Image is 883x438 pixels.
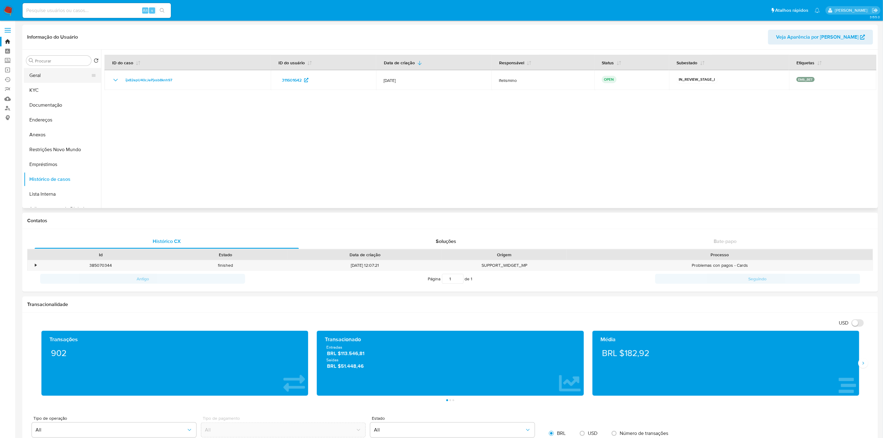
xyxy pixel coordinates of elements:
[24,172,101,187] button: Histórico de casos
[24,68,96,83] button: Geral
[835,7,870,13] p: eduardo.dutra@mercadolivre.com
[24,187,101,202] button: Lista Interna
[29,58,34,63] button: Procurar
[35,262,36,268] div: •
[24,98,101,113] button: Documentação
[714,238,737,245] span: Bate-papo
[446,252,562,258] div: Origem
[655,274,860,284] button: Seguindo
[156,6,168,15] button: search-icon
[872,7,878,14] a: Sair
[153,238,181,245] span: Histórico CX
[288,260,442,270] div: [DATE] 12:07:21
[292,252,438,258] div: Data de criação
[24,113,101,127] button: Endereços
[436,238,456,245] span: Soluções
[768,30,873,45] button: Veja Aparência por [PERSON_NAME]
[168,252,284,258] div: Estado
[27,218,873,224] h1: Contatos
[35,58,89,64] input: Procurar
[151,7,153,13] span: s
[24,142,101,157] button: Restrições Novo Mundo
[776,30,859,45] span: Veja Aparência por [PERSON_NAME]
[24,157,101,172] button: Empréstimos
[571,252,868,258] div: Processo
[24,83,101,98] button: KYC
[428,274,473,284] span: Página de
[775,7,809,14] span: Atalhos rápidos
[43,252,159,258] div: Id
[163,260,288,270] div: finished
[24,202,101,216] button: Adiantamentos de Dinheiro
[567,260,873,270] div: Problemas con pagos - Cards
[27,301,873,308] h1: Transacionalidade
[24,127,101,142] button: Anexos
[143,7,148,13] span: Alt
[38,260,163,270] div: 385070344
[471,276,473,282] span: 1
[27,34,78,40] h1: Informação do Usuário
[23,6,171,15] input: Pesquise usuários ou casos...
[94,58,99,65] button: Retornar ao pedido padrão
[815,8,820,13] a: Notificações
[40,274,245,284] button: Antigo
[442,260,567,270] div: SUPPORT_WIDGET_MP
